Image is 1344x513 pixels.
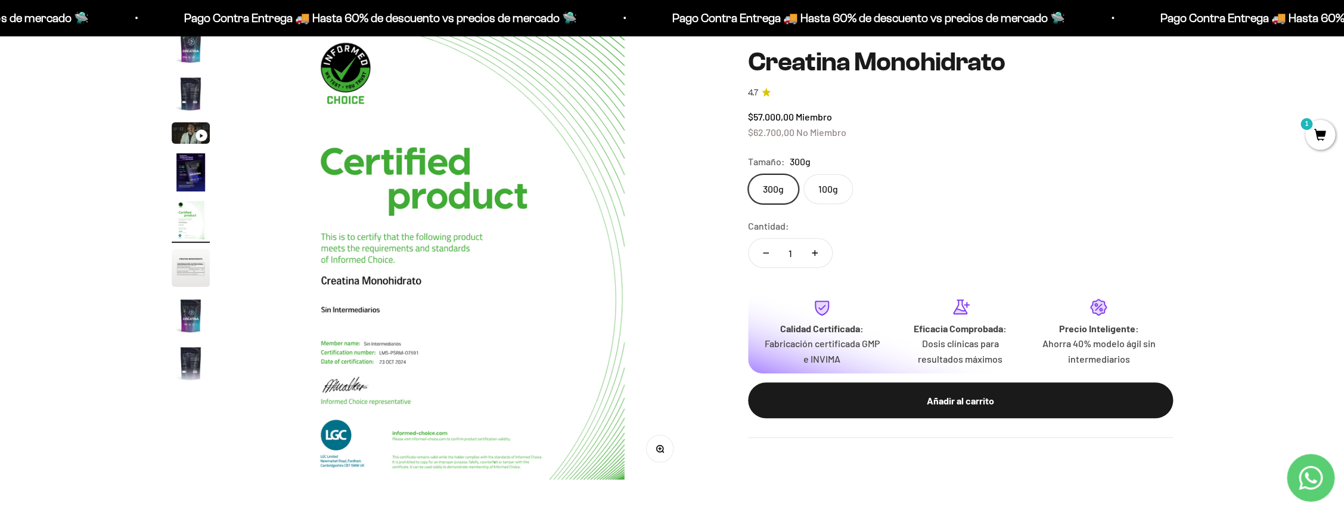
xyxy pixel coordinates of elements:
p: Pago Contra Entrega 🚚 Hasta 60% de descuento vs precios de mercado 🛸 [661,8,1054,27]
button: Ir al artículo 4 [172,153,210,195]
p: Pago Contra Entrega 🚚 Hasta 60% de descuento vs precios de mercado 🛸 [173,8,566,27]
button: Ir al artículo 1 [172,27,210,69]
button: Ir al artículo 7 [172,296,210,338]
p: Ahorra 40% modelo ágil sin intermediarios [1039,336,1158,366]
button: Ir al artículo 3 [172,122,210,147]
mark: 1 [1299,117,1314,131]
img: Creatina Monohidrato [172,201,210,239]
div: Añadir al carrito [772,393,1149,408]
img: Creatina Monohidrato [172,249,210,287]
span: 300g [790,154,811,169]
span: $62.700,00 [748,126,794,137]
button: Ir al artículo 8 [172,344,210,386]
label: Cantidad: [748,218,789,234]
strong: Calidad Certificada: [780,322,864,333]
p: Dosis clínicas para resultados máximos [901,336,1020,366]
img: Creatina Monohidrato [238,27,691,480]
img: Creatina Monohidrato [172,75,210,113]
button: Ir al artículo 6 [172,249,210,291]
img: Creatina Monohidrato [172,27,210,65]
span: No Miembro [796,126,846,137]
button: Reducir cantidad [749,239,783,267]
a: 1 [1305,129,1335,143]
span: $57.000,00 [748,111,794,122]
span: 4.7 [748,86,758,99]
button: Añadir al carrito [748,382,1173,418]
button: Aumentar cantidad [797,239,832,267]
a: 4.74.7 de 5.0 estrellas [748,86,1173,99]
img: Creatina Monohidrato [172,344,210,382]
span: Miembro [796,111,832,122]
h1: Creatina Monohidrato [748,48,1173,76]
legend: Tamaño: [748,154,785,169]
button: Ir al artículo 5 [172,201,210,243]
strong: Precio Inteligente: [1059,322,1138,333]
button: Ir al artículo 2 [172,75,210,116]
strong: Eficacia Comprobada: [914,322,1007,333]
img: Creatina Monohidrato [172,153,210,191]
img: Creatina Monohidrato [172,296,210,335]
p: Fabricación certificada GMP e INVIMA [762,336,881,366]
